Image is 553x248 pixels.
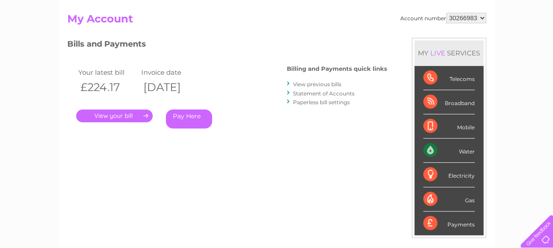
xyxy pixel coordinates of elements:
[423,66,475,90] div: Telecoms
[67,38,387,53] h3: Bills and Payments
[76,109,153,122] a: .
[423,212,475,235] div: Payments
[19,23,64,50] img: logo.png
[428,49,447,57] div: LIVE
[423,163,475,187] div: Electricity
[423,139,475,163] div: Water
[387,4,448,15] a: 0333 014 3131
[398,37,415,44] a: Water
[293,81,341,88] a: View previous bills
[494,37,516,44] a: Contact
[293,99,350,106] a: Paperless bill settings
[423,90,475,114] div: Broadband
[76,78,139,96] th: £224.17
[139,78,202,96] th: [DATE]
[293,90,355,97] a: Statement of Accounts
[69,5,485,43] div: Clear Business is a trading name of Verastar Limited (registered in [GEOGRAPHIC_DATA] No. 3667643...
[287,66,387,72] h4: Billing and Payments quick links
[139,66,202,78] td: Invoice date
[524,37,545,44] a: Log out
[423,187,475,212] div: Gas
[423,114,475,139] div: Mobile
[166,109,212,128] a: Pay Here
[420,37,439,44] a: Energy
[445,37,471,44] a: Telecoms
[67,13,486,29] h2: My Account
[476,37,489,44] a: Blog
[76,66,139,78] td: Your latest bill
[400,13,486,23] div: Account number
[414,40,483,66] div: MY SERVICES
